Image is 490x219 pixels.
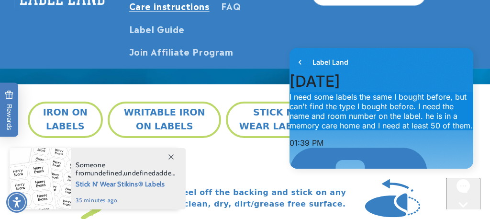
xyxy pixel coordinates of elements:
[129,23,185,34] span: Label Guide
[90,169,122,177] span: undefined
[76,161,176,177] span: Someone from , added this product to their cart.
[129,46,234,57] span: Join Affiliate Program
[446,178,480,209] iframe: Gorgias live chat messenger
[282,43,480,176] iframe: Gorgias live chat window
[5,90,13,130] span: Rewards
[127,187,363,209] p: Simply peel off the backing and stick on any smooth, clean, dry, dirt/grease free surface.
[123,17,191,40] a: Label Guide
[123,40,239,62] a: Join Affiliate Program
[8,142,121,171] iframe: Sign Up via Text for Offers
[6,192,27,213] div: Accessibility Menu
[7,95,191,104] div: 01:39 PM
[7,49,191,87] p: I need some labels the same I bought before, but can't find the type I bought before. I need the ...
[76,196,176,205] span: 35 minutes ago
[124,169,156,177] span: undefined
[226,102,324,138] button: STICK N’ WEAR LABELS
[108,102,221,138] button: WRITABLE IRON ON LABELS
[7,34,191,43] h2: [DATE]
[76,177,176,189] span: Stick N' Wear Stikins® Labels
[28,102,103,138] button: IRON ON LABELS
